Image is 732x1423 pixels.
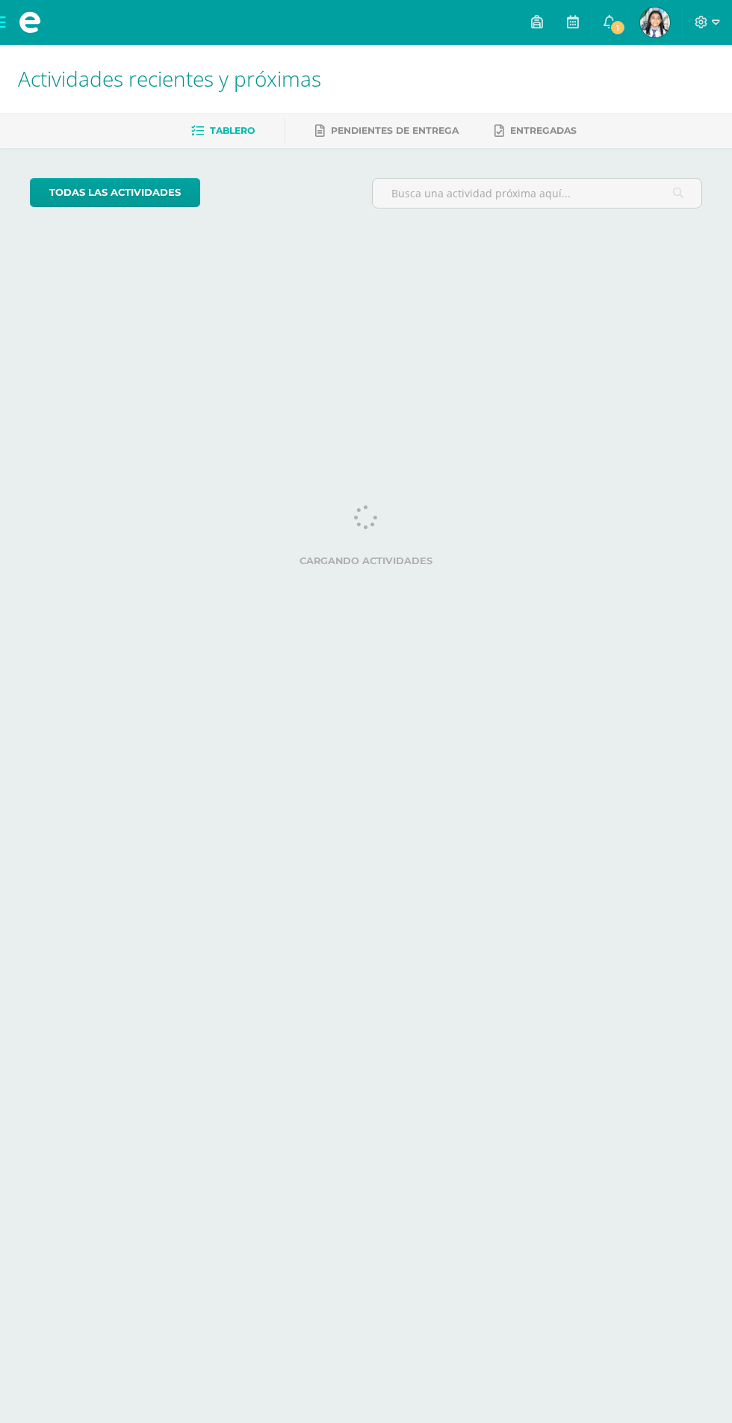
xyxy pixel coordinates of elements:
[30,555,702,567] label: Cargando actividades
[510,125,577,136] span: Entregadas
[494,119,577,143] a: Entregadas
[373,179,701,208] input: Busca una actividad próxima aquí...
[610,19,626,36] span: 1
[30,178,200,207] a: todas las Actividades
[331,125,459,136] span: Pendientes de entrega
[315,119,459,143] a: Pendientes de entrega
[640,7,670,37] img: c8b2554278c2aa8190328a3408ea909e.png
[191,119,255,143] a: Tablero
[210,125,255,136] span: Tablero
[18,64,321,93] span: Actividades recientes y próximas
